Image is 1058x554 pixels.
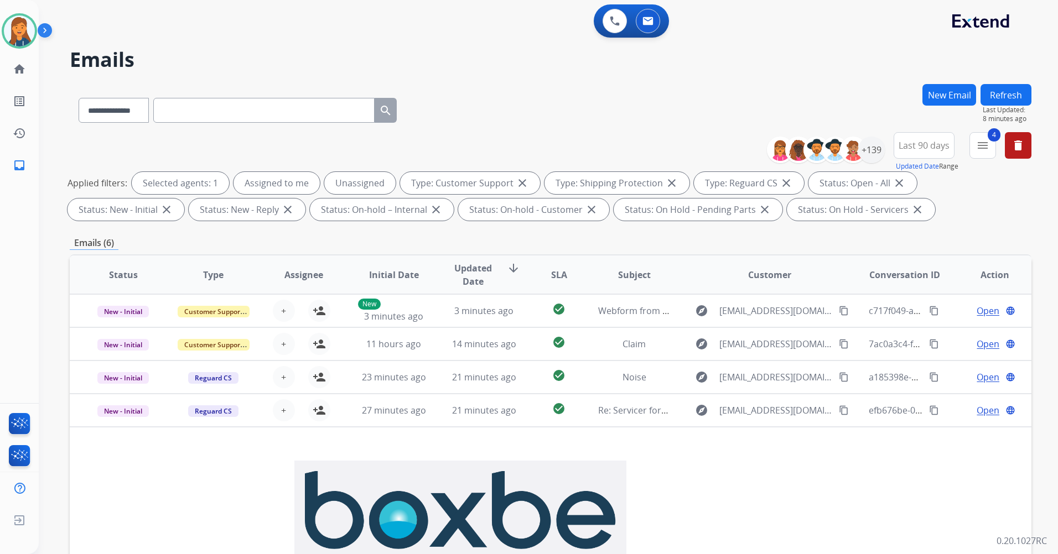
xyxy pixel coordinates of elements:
mat-icon: close [665,176,678,190]
span: Assignee [284,268,323,281]
span: 4 [988,128,1000,142]
button: + [273,333,295,355]
mat-icon: close [780,176,793,190]
mat-icon: explore [695,304,708,317]
span: 21 minutes ago [452,404,516,416]
div: Status: On Hold - Pending Parts [614,198,782,221]
mat-icon: language [1005,306,1015,316]
p: New [358,299,381,310]
mat-icon: arrow_downward [507,262,520,275]
span: Open [977,370,999,384]
mat-icon: explore [695,370,708,384]
span: Claim [623,338,646,350]
span: 11 hours ago [366,338,421,350]
span: Open [977,404,999,417]
span: 27 minutes ago [362,404,426,416]
span: Updated Date [448,262,498,288]
span: [EMAIL_ADDRESS][DOMAIN_NAME] [719,404,833,417]
span: c717f049-afb6-4a7f-adee-7e0399fe5c27 [869,305,1030,317]
span: Open [977,304,999,317]
mat-icon: inbox [13,159,26,172]
span: 3 minutes ago [454,305,514,317]
mat-icon: close [516,176,529,190]
span: Open [977,337,999,351]
button: 4 [969,132,996,159]
span: + [281,304,286,317]
mat-icon: delete [1012,139,1025,152]
span: Conversation ID [869,268,940,281]
span: 8 minutes ago [983,114,1031,123]
span: + [281,337,286,351]
p: Emails (6) [70,236,118,250]
p: Applied filters: [68,176,127,190]
span: Status [109,268,138,281]
p: 0.20.1027RC [997,534,1047,547]
span: [EMAIL_ADDRESS][DOMAIN_NAME] [719,370,833,384]
mat-icon: language [1005,339,1015,349]
span: efb676be-0357-4fbe-b096-ac17681ce877 [869,404,1036,416]
div: Status: New - Reply [189,198,305,221]
span: Reguard CS [188,372,238,384]
div: Type: Shipping Protection [544,172,689,194]
mat-icon: check_circle [552,402,566,415]
span: New - Initial [97,372,149,384]
th: Action [941,255,1031,294]
div: Type: Reguard CS [694,172,804,194]
button: + [273,300,295,322]
span: New - Initial [97,405,149,417]
div: Selected agents: 1 [132,172,229,194]
mat-icon: language [1005,405,1015,415]
span: + [281,370,286,384]
mat-icon: menu [976,139,989,152]
mat-icon: person_add [313,370,326,384]
span: Reguard CS [188,405,238,417]
h2: Emails [70,49,1031,71]
span: New - Initial [97,306,149,317]
mat-icon: content_copy [929,306,939,316]
span: 23 minutes ago [362,371,426,383]
span: Last Updated: [983,106,1031,114]
mat-icon: explore [695,337,708,351]
span: Customer Support [178,306,250,317]
mat-icon: language [1005,372,1015,382]
span: Customer [748,268,791,281]
mat-icon: close [585,203,598,216]
div: Status: On-hold - Customer [458,198,609,221]
button: + [273,399,295,421]
mat-icon: explore [695,404,708,417]
mat-icon: content_copy [839,372,849,382]
span: Last 90 days [899,143,950,148]
mat-icon: close [160,203,173,216]
mat-icon: close [429,203,443,216]
span: Webform from [EMAIL_ADDRESS][DOMAIN_NAME] on [DATE] [598,305,849,317]
button: Refresh [981,84,1031,106]
mat-icon: home [13,62,26,76]
button: New Email [922,84,976,106]
span: 21 minutes ago [452,371,516,383]
mat-icon: content_copy [929,339,939,349]
button: Updated Date [896,162,939,171]
mat-icon: content_copy [839,339,849,349]
button: Last 90 days [894,132,955,159]
mat-icon: check_circle [552,336,566,349]
div: Status: Open - All [808,172,917,194]
span: Re: Servicer for Repairs (📫 Action Required) [598,404,783,416]
mat-icon: search [379,104,392,117]
span: [EMAIL_ADDRESS][DOMAIN_NAME] [719,337,833,351]
span: Noise [623,371,646,383]
mat-icon: check_circle [552,369,566,382]
mat-icon: person_add [313,337,326,351]
mat-icon: content_copy [839,306,849,316]
button: + [273,366,295,388]
span: a185398e-97fa-4737-8ed7-826f4b678be9 [869,371,1036,383]
span: [EMAIL_ADDRESS][DOMAIN_NAME] [719,304,833,317]
mat-icon: content_copy [839,405,849,415]
mat-icon: list_alt [13,95,26,108]
mat-icon: person_add [313,404,326,417]
mat-icon: history [13,127,26,140]
div: +139 [858,137,885,163]
span: 14 minutes ago [452,338,516,350]
div: Status: On-hold – Internal [310,198,454,221]
span: 3 minutes ago [364,310,423,322]
mat-icon: check_circle [552,302,566,316]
